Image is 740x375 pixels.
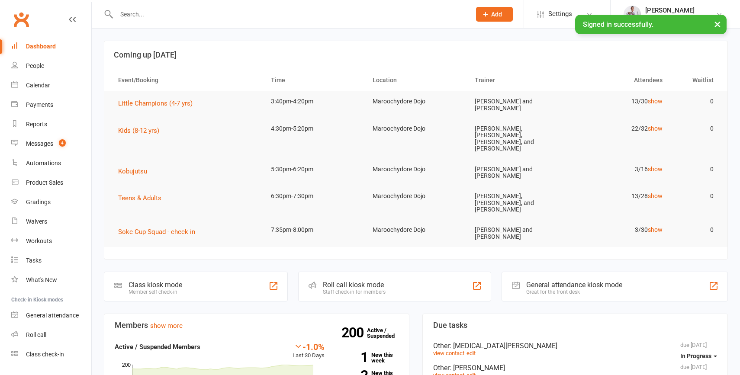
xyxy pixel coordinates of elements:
div: -1.0% [293,342,325,351]
a: view contact [433,350,464,356]
span: Soke Cup Squad - check in [118,228,195,236]
span: : [MEDICAL_DATA][PERSON_NAME] [450,342,557,350]
div: Sunshine Coast Karate [645,14,707,22]
td: 5:30pm-6:20pm [263,159,365,179]
h3: Due tasks [433,321,717,330]
a: Roll call [11,325,91,345]
div: [PERSON_NAME] [645,6,707,14]
button: Kids (8-12 yrs) [118,125,165,136]
div: Other [433,364,717,372]
td: [PERSON_NAME] and [PERSON_NAME] [467,91,569,119]
a: 200Active / Suspended [367,321,405,345]
div: Class check-in [26,351,64,358]
td: Maroochydore Dojo [365,186,467,206]
button: Kobujutsu [118,166,153,176]
h3: Members [115,321,399,330]
a: edit [467,350,476,356]
div: Reports [26,121,47,128]
span: Signed in successfully. [583,20,653,29]
td: 0 [670,119,721,139]
a: Messages 4 [11,134,91,154]
a: Gradings [11,192,91,212]
td: 4:30pm-5:20pm [263,119,365,139]
div: Messages [26,140,53,147]
th: Event/Booking [110,69,263,91]
td: 0 [670,91,721,112]
th: Waitlist [670,69,721,91]
div: Workouts [26,237,52,244]
div: General attendance kiosk mode [526,281,622,289]
td: 0 [670,186,721,206]
td: [PERSON_NAME] and [PERSON_NAME] [467,159,569,186]
a: show [648,226,663,233]
td: 22/32 [569,119,670,139]
a: Class kiosk mode [11,345,91,364]
div: What's New [26,276,57,283]
div: Class kiosk mode [129,281,182,289]
div: Calendar [26,82,50,89]
div: Automations [26,160,61,167]
img: thumb_image1623729628.png [624,6,641,23]
div: Member self check-in [129,289,182,295]
a: show [648,192,663,199]
div: Last 30 Days [293,342,325,360]
div: Roll call kiosk mode [323,281,386,289]
span: Kids (8-12 yrs) [118,127,159,135]
div: Roll call [26,331,46,338]
a: Clubworx [10,9,32,30]
div: Dashboard [26,43,56,50]
a: General attendance kiosk mode [11,306,91,325]
a: show [648,125,663,132]
div: Payments [26,101,53,108]
td: 0 [670,220,721,240]
a: show more [150,322,183,330]
h3: Coming up [DATE] [114,51,718,59]
span: Kobujutsu [118,167,147,175]
a: Product Sales [11,173,91,192]
div: Tasks [26,257,42,264]
div: Other [433,342,717,350]
div: General attendance [26,312,79,319]
div: Product Sales [26,179,63,186]
td: 0 [670,159,721,179]
td: 13/28 [569,186,670,206]
button: Little Champions (4-7 yrs) [118,98,199,109]
td: 3/16 [569,159,670,179]
td: 13/30 [569,91,670,112]
div: Staff check-in for members [323,289,386,295]
td: [PERSON_NAME], [PERSON_NAME], [PERSON_NAME], and [PERSON_NAME] [467,119,569,159]
a: Calendar [11,76,91,95]
th: Location [365,69,467,91]
div: Gradings [26,199,51,205]
strong: 200 [341,326,367,339]
button: Soke Cup Squad - check in [118,227,201,237]
a: What's New [11,270,91,290]
td: Maroochydore Dojo [365,119,467,139]
td: 3:40pm-4:20pm [263,91,365,112]
a: show [648,166,663,173]
td: Maroochydore Dojo [365,91,467,112]
span: Add [491,11,502,18]
a: Payments [11,95,91,115]
td: 7:35pm-8:00pm [263,220,365,240]
a: Automations [11,154,91,173]
a: People [11,56,91,76]
a: Workouts [11,231,91,251]
span: In Progress [680,353,711,359]
th: Attendees [569,69,670,91]
a: show [648,98,663,105]
strong: Active / Suspended Members [115,343,200,351]
a: 1New this week [338,352,399,363]
button: Add [476,7,513,22]
td: 3/30 [569,220,670,240]
th: Trainer [467,69,569,91]
td: Maroochydore Dojo [365,220,467,240]
input: Search... [114,8,465,20]
div: Great for the front desk [526,289,622,295]
span: Teens & Adults [118,194,161,202]
td: 6:30pm-7:30pm [263,186,365,206]
span: 4 [59,139,66,147]
th: Time [263,69,365,91]
td: Maroochydore Dojo [365,159,467,179]
button: Teens & Adults [118,193,167,203]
